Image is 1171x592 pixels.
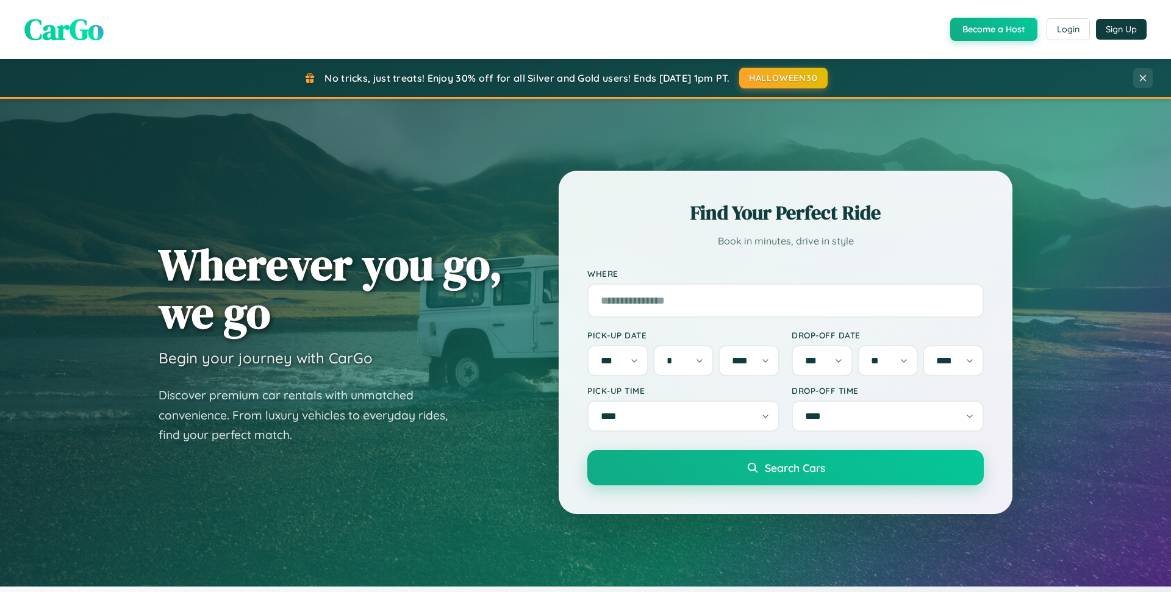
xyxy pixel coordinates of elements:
[1096,19,1147,40] button: Sign Up
[587,330,779,340] label: Pick-up Date
[587,450,984,485] button: Search Cars
[587,268,984,279] label: Where
[587,232,984,250] p: Book in minutes, drive in style
[792,330,984,340] label: Drop-off Date
[765,461,825,474] span: Search Cars
[587,199,984,226] h2: Find Your Perfect Ride
[24,9,104,49] span: CarGo
[739,68,828,88] button: HALLOWEEN30
[587,385,779,396] label: Pick-up Time
[159,385,464,445] p: Discover premium car rentals with unmatched convenience. From luxury vehicles to everyday rides, ...
[1047,18,1090,40] button: Login
[792,385,984,396] label: Drop-off Time
[159,240,503,337] h1: Wherever you go, we go
[159,349,373,367] h3: Begin your journey with CarGo
[324,72,729,84] span: No tricks, just treats! Enjoy 30% off for all Silver and Gold users! Ends [DATE] 1pm PT.
[950,18,1037,41] button: Become a Host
